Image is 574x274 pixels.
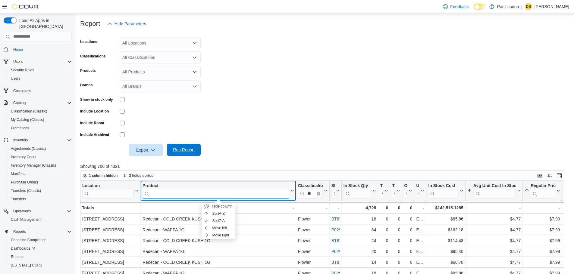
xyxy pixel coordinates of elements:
[13,138,28,143] span: Inventory
[11,117,44,122] span: My Catalog (Classic)
[82,204,139,211] div: Totals
[467,226,521,233] div: $4.77
[298,183,328,198] button: ClassificationClear input
[531,183,555,198] div: Regular Price
[82,237,139,244] div: [STREET_ADDRESS]
[428,183,463,198] button: In Stock Cost
[8,262,72,269] span: Washington CCRS
[212,204,233,209] span: Hide column
[6,115,74,124] button: My Catalog (Classic)
[11,238,46,242] span: Canadian Compliance
[192,41,197,45] button: Open list of options
[467,183,521,198] button: Avg Unit Cost In Stock
[298,259,328,266] div: Flower
[404,183,407,189] div: On Order Qty
[202,232,235,239] button: Move right
[212,218,225,223] span: Sort Z-A
[298,248,328,255] div: Flower
[11,146,46,151] span: Adjustments (Classic)
[11,163,56,168] span: Inventory Manager (Classic)
[416,248,424,255] div: Each
[525,237,560,244] div: $7.99
[404,215,412,223] div: 0
[404,237,412,244] div: 0
[416,215,424,223] div: Each
[11,137,72,144] span: Inventory
[380,248,388,255] div: 0
[192,84,197,89] button: Open list of options
[114,21,146,27] span: Hide Parameters
[8,245,37,252] a: Dashboards
[133,144,159,156] span: Export
[467,248,521,255] div: $4.77
[143,259,294,266] div: Redecan - COLD CREEK KUSH 1G
[8,125,32,132] a: Promotions
[129,173,153,178] span: 3 fields sorted
[8,187,72,194] span: Transfers (Classic)
[6,236,74,244] button: Canadian Compliance
[13,229,26,234] span: Reports
[143,248,294,255] div: Redecan - WAPPA 1G
[450,4,469,10] span: Feedback
[343,183,372,198] div: In Stock Qty
[428,226,463,233] div: $162.18
[80,109,109,114] label: Include Location
[6,170,74,178] button: Manifests
[526,3,531,10] span: DS
[202,203,235,210] button: Hide column
[380,237,388,244] div: 0
[428,183,458,189] div: In Stock Cost
[8,75,23,82] a: Users
[11,137,30,144] button: Inventory
[331,204,340,211] div: -
[404,226,412,233] div: 0
[8,145,72,152] span: Adjustments (Classic)
[525,204,560,211] div: -
[6,66,74,74] button: Security Roles
[11,99,72,106] span: Catalog
[380,183,383,198] div: Transfer In Qty
[6,186,74,195] button: Transfers (Classic)
[536,172,544,179] button: Keyboard shortcuts
[11,87,33,94] a: Customers
[82,183,134,198] div: Location
[8,75,72,82] span: Users
[331,217,353,221] a: BT8TTRBX
[17,17,72,29] span: Load All Apps in [GEOGRAPHIC_DATA]
[8,125,72,132] span: Promotions
[13,100,26,105] span: Catalog
[212,233,229,238] span: Move right
[6,161,74,170] button: Inventory Manager (Classic)
[8,179,72,186] span: Purchase Orders
[380,183,388,198] button: Transfer In Qty
[1,57,74,66] button: Users
[82,259,139,266] div: [STREET_ADDRESS]
[6,124,74,132] button: Promotions
[8,66,72,74] span: Security Roles
[11,46,25,53] a: Home
[8,116,72,123] span: My Catalog (Classic)
[473,183,516,189] div: Avg Unit Cost In Stock
[8,162,58,169] a: Inventory Manager (Classic)
[428,237,463,244] div: $114.48
[80,20,100,27] h3: Report
[298,215,328,223] div: Flower
[129,144,163,156] button: Export
[192,69,197,74] button: Open list of options
[11,246,35,251] span: Dashboards
[380,183,383,189] div: Transfer In Qty
[11,155,36,159] span: Inventory Count
[331,260,353,265] a: BT8TTRBX
[467,215,521,223] div: $4.77
[1,227,74,236] button: Reports
[6,178,74,186] button: Purchase Orders
[380,215,388,223] div: 0
[11,171,26,176] span: Manifests
[467,204,521,211] div: -
[525,3,532,10] div: Darren Saunders
[167,144,201,156] button: Run Report
[525,215,560,223] div: $7.99
[298,204,328,211] div: -
[8,153,39,161] a: Inventory Count
[11,188,41,193] span: Transfers (Classic)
